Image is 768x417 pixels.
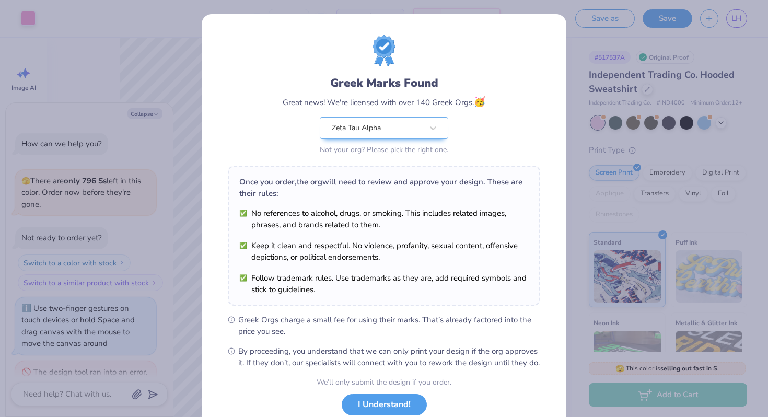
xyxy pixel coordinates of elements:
div: Greek Marks Found [330,75,438,91]
span: 🥳 [474,96,485,108]
span: Greek Orgs charge a small fee for using their marks. That’s already factored into the price you see. [238,314,540,337]
li: Follow trademark rules. Use trademarks as they are, add required symbols and stick to guidelines. [239,272,529,295]
button: I Understand! [342,394,427,415]
div: Great news! We're licensed with over 140 Greek Orgs. [283,95,485,109]
img: License badge [373,35,395,66]
div: Once you order, the org will need to review and approve your design. These are their rules: [239,176,529,199]
div: We’ll only submit the design if you order. [317,377,451,388]
li: No references to alcohol, drugs, or smoking. This includes related images, phrases, and brands re... [239,207,529,230]
span: By proceeding, you understand that we can only print your design if the org approves it. If they ... [238,345,540,368]
li: Keep it clean and respectful. No violence, profanity, sexual content, offensive depictions, or po... [239,240,529,263]
div: Not your org? Please pick the right one. [320,144,448,155]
